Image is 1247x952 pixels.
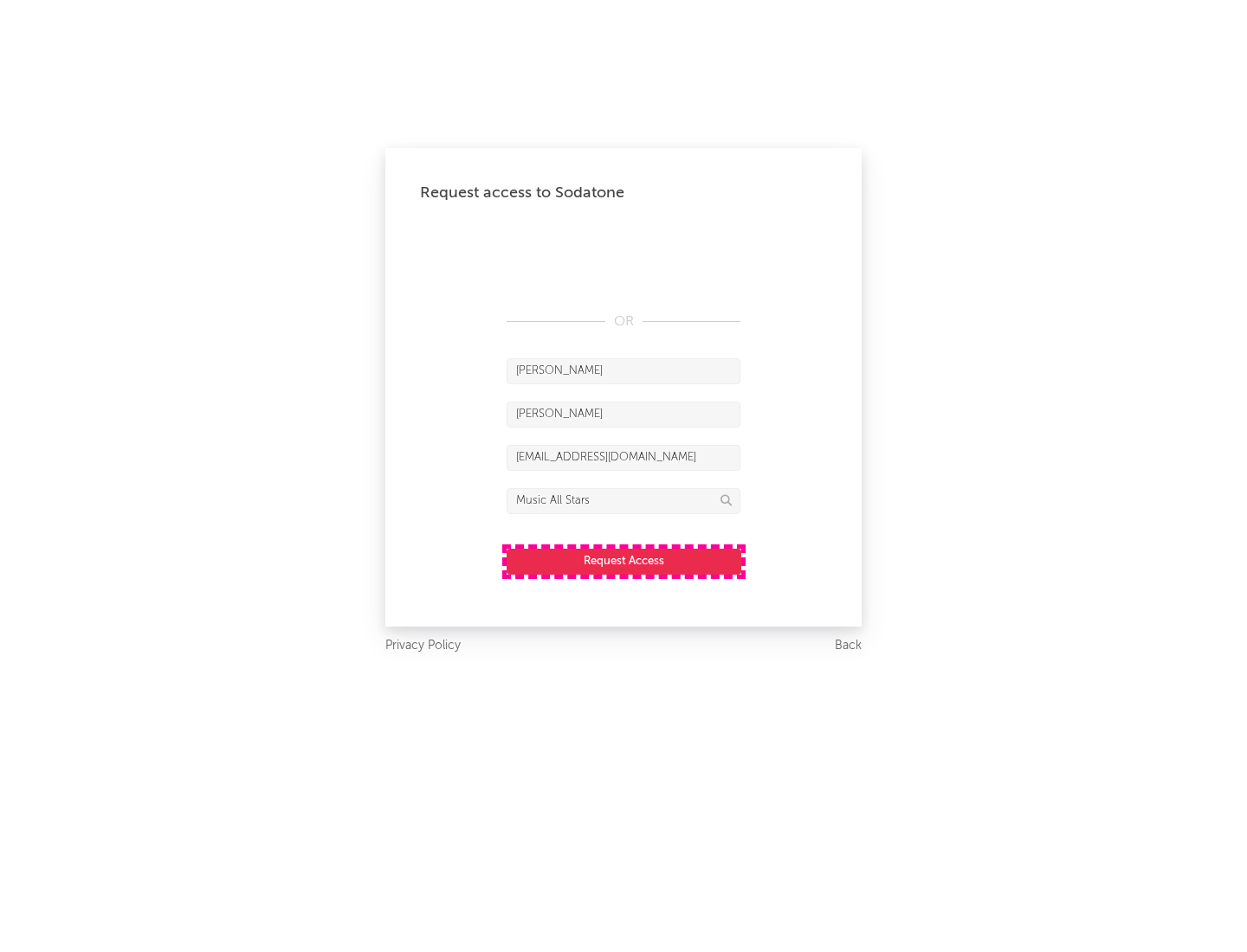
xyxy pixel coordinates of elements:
div: OR [507,312,740,332]
div: Request access to Sodatone [420,183,827,203]
input: First Name [507,358,740,384]
a: Privacy Policy [385,635,461,657]
button: Request Access [507,549,741,575]
a: Back [835,635,862,657]
input: Email [507,445,740,471]
input: Last Name [507,402,740,428]
input: Division [507,488,740,514]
